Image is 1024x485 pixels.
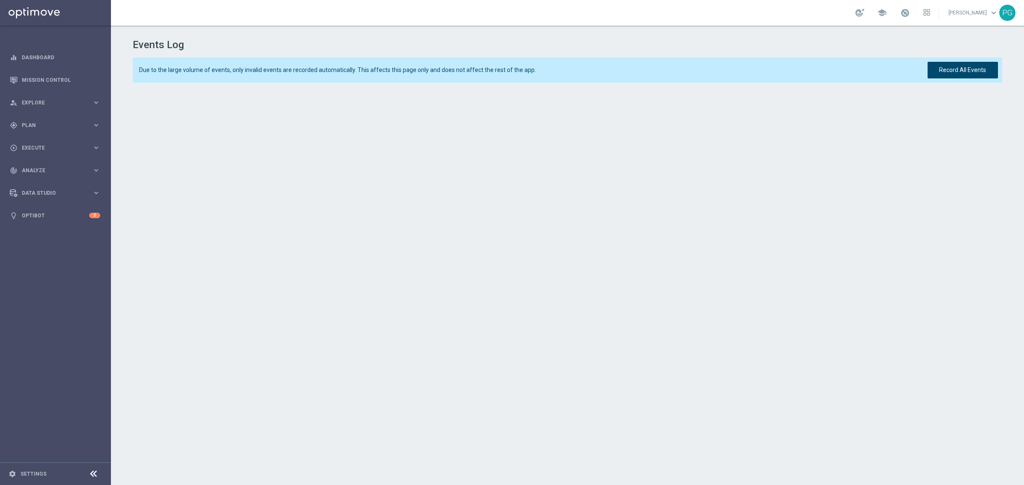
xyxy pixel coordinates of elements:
[133,39,1002,51] h1: Events Log
[10,54,17,61] i: equalizer
[9,470,16,478] i: settings
[10,212,17,219] i: lightbulb
[928,62,998,78] button: Record All Events
[20,471,47,476] a: Settings
[9,212,101,219] button: lightbulb Optibot 2
[92,189,100,197] i: keyboard_arrow_right
[92,166,100,174] i: keyboard_arrow_right
[22,69,100,91] a: Mission Control
[9,99,101,106] button: person_search Explore keyboard_arrow_right
[22,145,92,150] span: Execute
[22,100,92,105] span: Explore
[9,54,101,61] button: equalizer Dashboard
[10,167,92,174] div: Analyze
[10,46,100,69] div: Dashboard
[9,122,101,129] button: gps_fixed Plan keyboard_arrow_right
[10,144,92,152] div: Execute
[9,77,101,84] button: Mission Control
[92,121,100,129] i: keyboard_arrow_right
[10,99,92,107] div: Explore
[9,144,101,151] button: play_circle_outline Execute keyboard_arrow_right
[10,167,17,174] i: track_changes
[22,191,92,196] span: Data Studio
[10,204,100,227] div: Optibot
[139,66,917,74] span: Due to the large volume of events, only invalid events are recorded automatically. This affects t...
[22,123,92,128] span: Plan
[89,213,100,218] div: 2
[999,5,1015,21] div: PG
[22,46,100,69] a: Dashboard
[9,190,101,196] button: Data Studio keyboard_arrow_right
[10,121,92,129] div: Plan
[9,167,101,174] button: track_changes Analyze keyboard_arrow_right
[989,8,998,17] span: keyboard_arrow_down
[10,69,100,91] div: Mission Control
[22,204,89,227] a: Optibot
[92,98,100,107] i: keyboard_arrow_right
[10,121,17,129] i: gps_fixed
[10,144,17,152] i: play_circle_outline
[948,6,999,19] a: [PERSON_NAME]keyboard_arrow_down
[10,99,17,107] i: person_search
[22,168,92,173] span: Analyze
[10,189,92,197] div: Data Studio
[877,8,887,17] span: school
[92,144,100,152] i: keyboard_arrow_right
